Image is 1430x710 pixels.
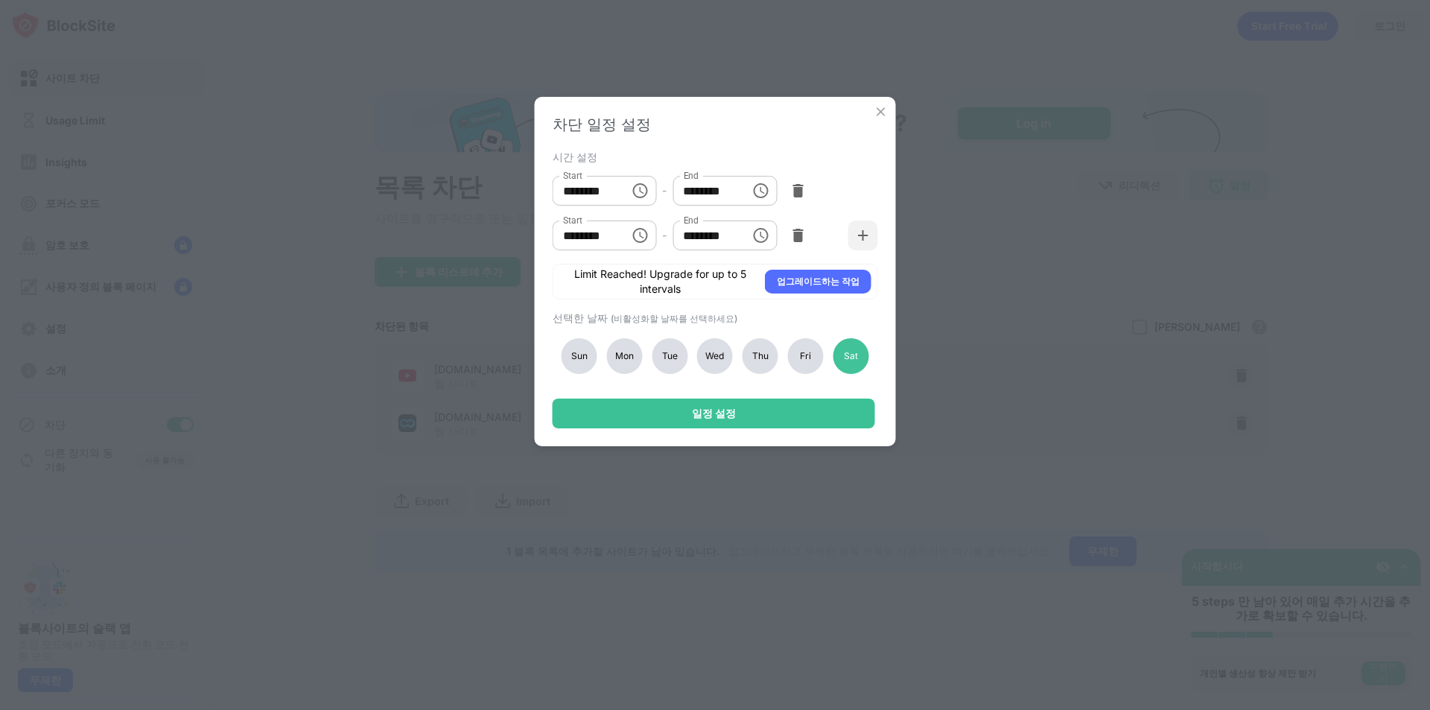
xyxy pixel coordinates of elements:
div: Limit Reached! Upgrade for up to 5 intervals [565,267,756,297]
div: 시간 설정 [553,150,874,162]
div: Fri [788,338,824,374]
button: Choose time, selected time is 11:55 PM [746,176,775,206]
div: Wed [697,338,733,374]
div: 일정 설정 [692,408,736,419]
img: x-button.svg [874,104,889,119]
button: Choose time, selected time is 1:00 PM [746,221,775,250]
div: Sat [833,338,868,374]
label: End [683,214,699,226]
div: - [662,227,667,244]
div: 차단 일정 설정 [553,115,878,135]
label: Start [563,169,582,182]
button: Choose time, selected time is 10:00 AM [625,176,655,206]
label: Start [563,214,582,226]
div: - [662,183,667,199]
label: End [683,169,699,182]
button: Choose time, selected time is 10:00 AM [625,221,655,250]
div: Tue [652,338,687,374]
div: Thu [743,338,778,374]
div: Sun [562,338,597,374]
div: 업그레이드하는 작업 [777,274,859,289]
div: 선택한 날짜 [553,311,874,326]
div: Mon [606,338,642,374]
span: (비활성화할 날짜를 선택하세요) [611,313,737,324]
